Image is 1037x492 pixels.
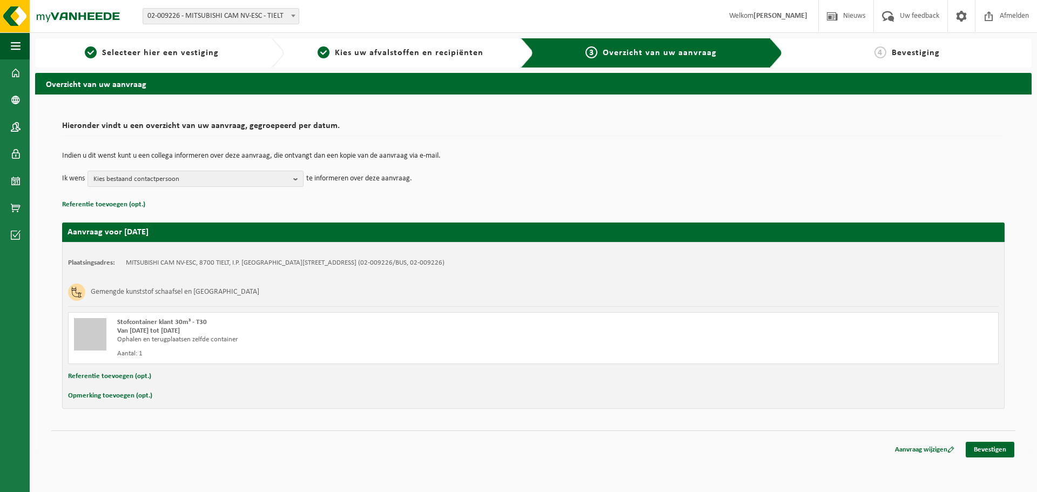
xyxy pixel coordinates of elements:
[62,171,85,187] p: Ik wens
[874,46,886,58] span: 4
[102,49,219,57] span: Selecteer hier een vestiging
[35,73,1032,94] h2: Overzicht van uw aanvraag
[289,46,511,59] a: 2Kies uw afvalstoffen en recipiënten
[143,8,299,24] span: 02-009226 - MITSUBISHI CAM NV-ESC - TIELT
[62,152,1005,160] p: Indien u dit wenst kunt u een collega informeren over deze aanvraag, die ontvangt dan een kopie v...
[93,171,289,187] span: Kies bestaand contactpersoon
[126,259,445,267] td: MITSUBISHI CAM NV-ESC, 8700 TIELT, I.P. [GEOGRAPHIC_DATA][STREET_ADDRESS] (02-009226/BUS, 02-009226)
[117,327,180,334] strong: Van [DATE] tot [DATE]
[117,349,577,358] div: Aantal: 1
[87,171,304,187] button: Kies bestaand contactpersoon
[68,259,115,266] strong: Plaatsingsadres:
[62,122,1005,136] h2: Hieronder vindt u een overzicht van uw aanvraag, gegroepeerd per datum.
[603,49,717,57] span: Overzicht van uw aanvraag
[117,335,577,344] div: Ophalen en terugplaatsen zelfde container
[585,46,597,58] span: 3
[91,284,259,301] h3: Gemengde kunststof schaafsel en [GEOGRAPHIC_DATA]
[62,198,145,212] button: Referentie toevoegen (opt.)
[335,49,483,57] span: Kies uw afvalstoffen en recipiënten
[68,369,151,383] button: Referentie toevoegen (opt.)
[68,228,149,237] strong: Aanvraag voor [DATE]
[306,171,412,187] p: te informeren over deze aanvraag.
[892,49,940,57] span: Bevestiging
[117,319,207,326] span: Stofcontainer klant 30m³ - T30
[753,12,807,20] strong: [PERSON_NAME]
[85,46,97,58] span: 1
[68,389,152,403] button: Opmerking toevoegen (opt.)
[143,9,299,24] span: 02-009226 - MITSUBISHI CAM NV-ESC - TIELT
[887,442,962,457] a: Aanvraag wijzigen
[318,46,329,58] span: 2
[966,442,1014,457] a: Bevestigen
[41,46,262,59] a: 1Selecteer hier een vestiging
